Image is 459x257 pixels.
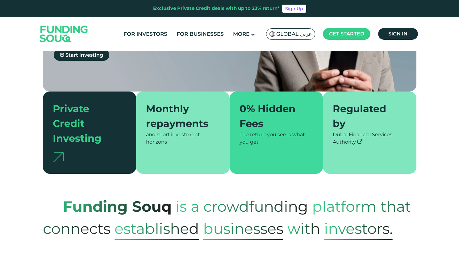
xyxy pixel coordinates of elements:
div: and short investment horizons [146,131,220,146]
a: Start investing [54,50,109,61]
span: Global عربي [276,31,312,38]
span: with [287,214,320,244]
span: More [233,31,249,37]
div: Private Credit Investing [53,101,119,146]
span: established [115,218,199,240]
span: Businesses [203,218,283,240]
div: Regulated by [333,101,399,131]
strong: Funding Souq [63,198,172,215]
span: platform that connects [43,191,411,244]
div: The return you see is what you get [240,131,313,146]
span: Sign in [388,31,407,37]
div: 0% Hidden Fees [240,101,306,131]
a: Sign in [378,28,418,40]
div: Exclusive Private Credit deals with up to 23% return* [153,5,280,12]
div: Dubai Financial Services Authority [333,131,407,146]
a: For Investors [122,29,169,39]
span: Investors. [324,218,393,240]
span: is a crowdfunding [176,191,308,222]
span: Start investing [65,52,103,58]
div: Monthly repayments [146,101,212,131]
a: For Businesses [175,29,225,39]
img: Logo [34,18,94,50]
a: Sign Up [282,5,306,13]
span: Get started [329,31,364,37]
img: SA Flag [269,31,275,37]
img: arrow [53,152,64,162]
